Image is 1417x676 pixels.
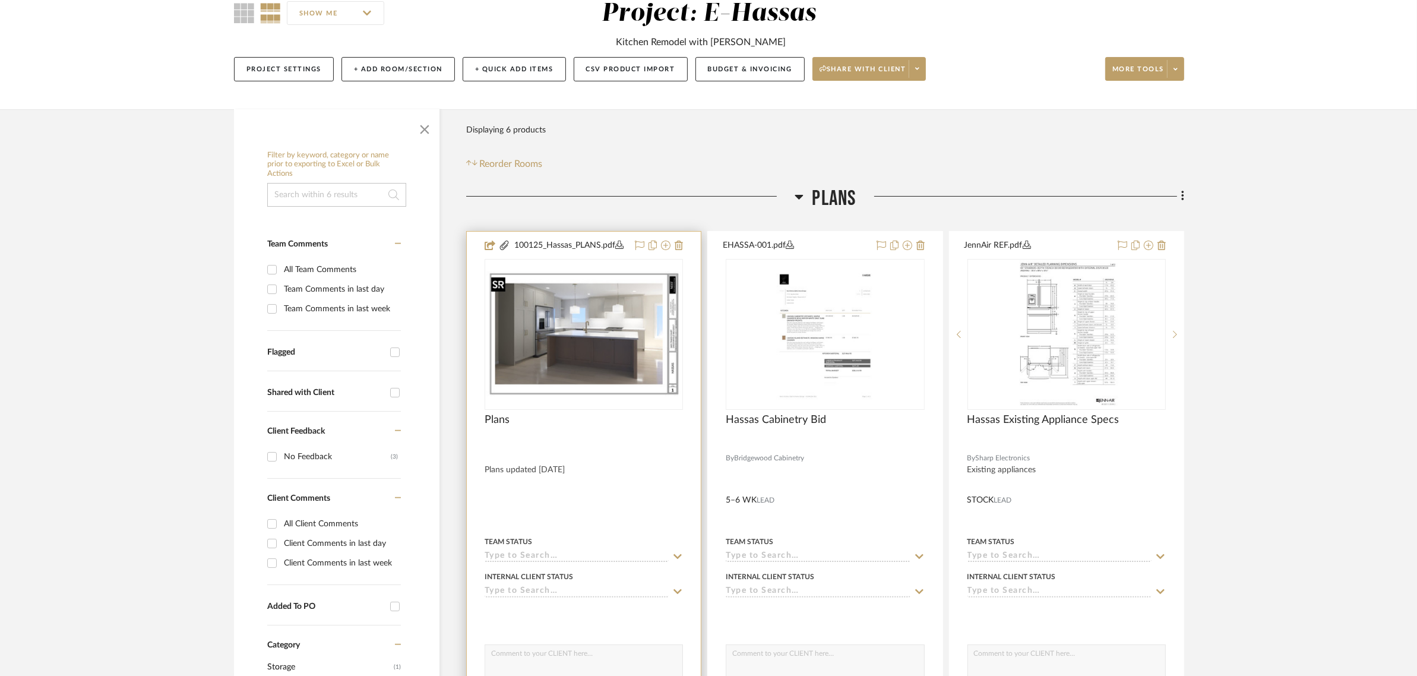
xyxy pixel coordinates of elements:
[284,299,398,318] div: Team Comments in last week
[485,551,669,563] input: Type to Search…
[267,348,384,358] div: Flagged
[486,271,682,397] img: Plans
[267,602,384,612] div: Added To PO
[341,57,455,81] button: + Add Room/Section
[726,453,734,464] span: By
[267,240,328,248] span: Team Comments
[413,115,437,139] button: Close
[1112,65,1164,83] span: More tools
[726,260,923,409] div: 0
[234,57,334,81] button: Project Settings
[967,571,1056,582] div: Internal Client Status
[485,413,510,427] span: Plans
[616,35,786,49] div: Kitchen Remodel with [PERSON_NAME]
[602,1,816,26] div: Project: E-Hassas
[726,536,773,547] div: Team Status
[976,453,1030,464] span: Sharp Electronics
[1009,260,1124,409] img: Hassas Existing Appliance Specs
[967,551,1152,563] input: Type to Search…
[734,453,804,464] span: Bridgewood Cabinetry
[267,151,406,179] h6: Filter by keyword, category or name prior to exporting to Excel or Bulk Actions
[480,157,543,171] span: Reorder Rooms
[812,186,856,211] span: Plans
[485,260,682,409] div: 0
[726,551,910,563] input: Type to Search…
[968,260,1165,409] div: 0
[510,239,628,253] button: 100125_Hassas_PLANS.pdf
[485,571,573,582] div: Internal Client Status
[284,534,398,553] div: Client Comments in last day
[1105,57,1184,81] button: More tools
[284,260,398,279] div: All Team Comments
[964,239,1111,253] button: JennAir REF.pdf
[267,183,406,207] input: Search within 6 results
[284,514,398,533] div: All Client Comments
[267,640,300,650] span: Category
[812,57,926,81] button: Share with client
[695,57,805,81] button: Budget & Invoicing
[284,447,391,466] div: No Feedback
[967,586,1152,598] input: Type to Search…
[967,453,976,464] span: By
[267,427,325,435] span: Client Feedback
[967,413,1119,427] span: Hassas Existing Appliance Specs
[726,586,910,598] input: Type to Search…
[485,536,532,547] div: Team Status
[466,157,543,171] button: Reorder Rooms
[574,57,688,81] button: CSV Product Import
[391,447,398,466] div: (3)
[967,536,1015,547] div: Team Status
[726,413,826,427] span: Hassas Cabinetry Bid
[463,57,566,81] button: + Quick Add Items
[267,494,330,503] span: Client Comments
[485,586,669,598] input: Type to Search…
[820,65,906,83] span: Share with client
[767,260,883,409] img: Hassas Cabinetry Bid
[723,239,869,253] button: EHASSA-001.pdf
[466,118,546,142] div: Displaying 6 products
[284,280,398,299] div: Team Comments in last day
[267,388,384,398] div: Shared with Client
[284,554,398,573] div: Client Comments in last week
[726,571,814,582] div: Internal Client Status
